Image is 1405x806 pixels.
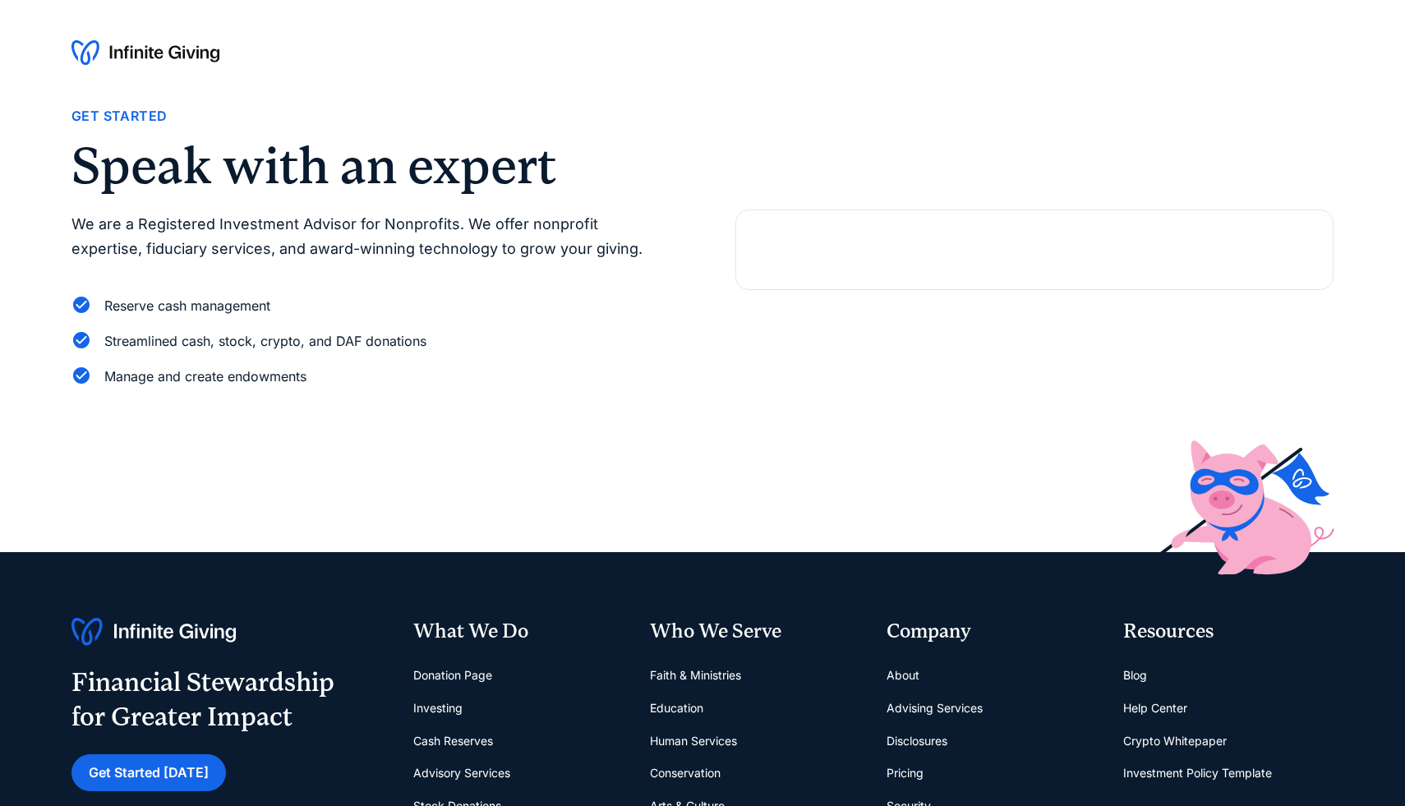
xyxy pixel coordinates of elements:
[104,366,306,388] div: Manage and create endowments
[413,692,463,725] a: Investing
[1123,692,1187,725] a: Help Center
[1123,757,1272,790] a: Investment Policy Template
[650,725,737,758] a: Human Services
[650,757,721,790] a: Conservation
[71,140,670,191] h2: Speak with an expert
[1123,618,1334,646] div: Resources
[413,757,510,790] a: Advisory Services
[650,659,741,692] a: Faith & Ministries
[887,659,919,692] a: About
[887,725,947,758] a: Disclosures
[71,754,226,791] a: Get Started [DATE]
[71,666,334,734] div: Financial Stewardship for Greater Impact
[887,692,983,725] a: Advising Services
[1123,659,1147,692] a: Blog
[1123,725,1227,758] a: Crypto Whitepaper
[71,105,167,127] div: Get Started
[413,725,493,758] a: Cash Reserves
[887,618,1097,646] div: Company
[104,330,426,352] div: Streamlined cash, stock, crypto, and DAF donations
[887,757,924,790] a: Pricing
[650,692,703,725] a: Education
[650,618,860,646] div: Who We Serve
[104,295,270,317] div: Reserve cash management
[413,659,492,692] a: Donation Page
[413,618,624,646] div: What We Do
[71,212,670,262] p: We are a Registered Investment Advisor for Nonprofits. We offer nonprofit expertise, fiduciary se...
